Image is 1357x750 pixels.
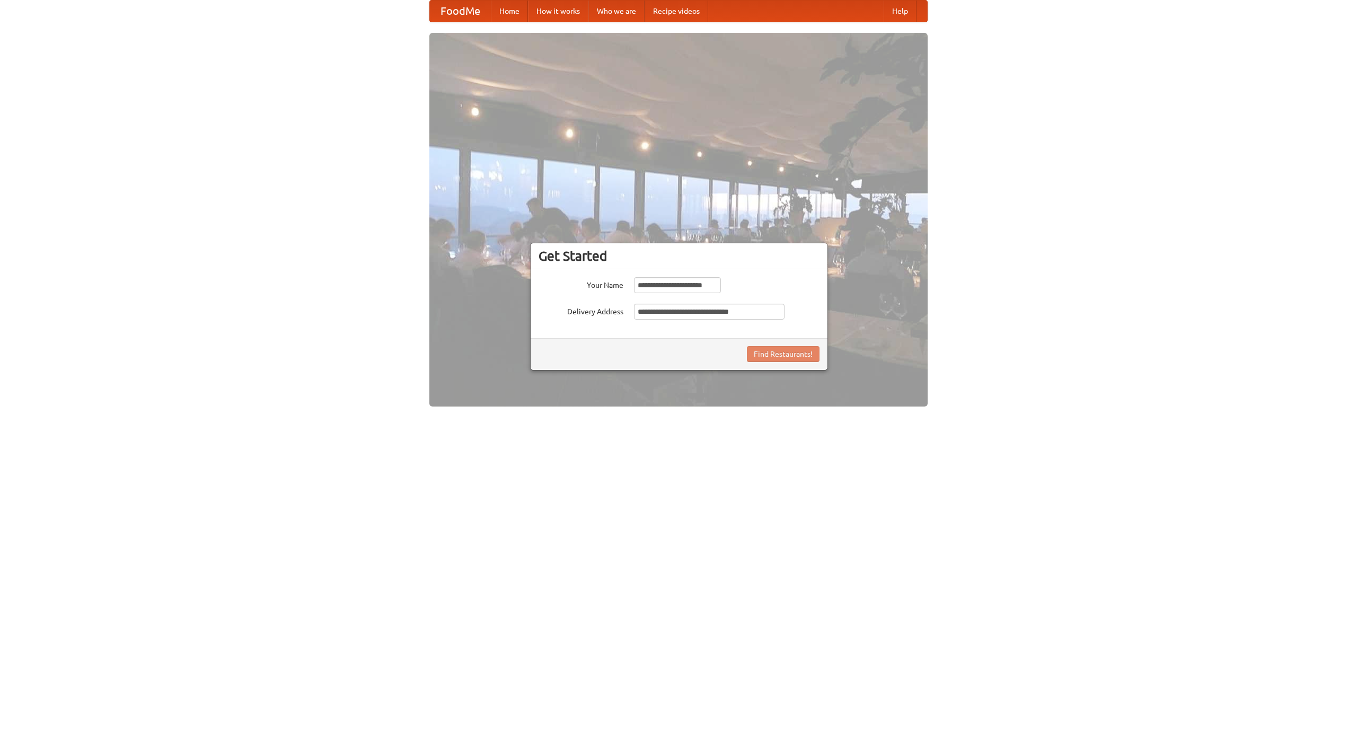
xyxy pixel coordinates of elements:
h3: Get Started [539,248,820,264]
a: FoodMe [430,1,491,22]
label: Delivery Address [539,304,623,317]
a: How it works [528,1,588,22]
a: Recipe videos [645,1,708,22]
button: Find Restaurants! [747,346,820,362]
label: Your Name [539,277,623,290]
a: Help [884,1,917,22]
a: Who we are [588,1,645,22]
a: Home [491,1,528,22]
